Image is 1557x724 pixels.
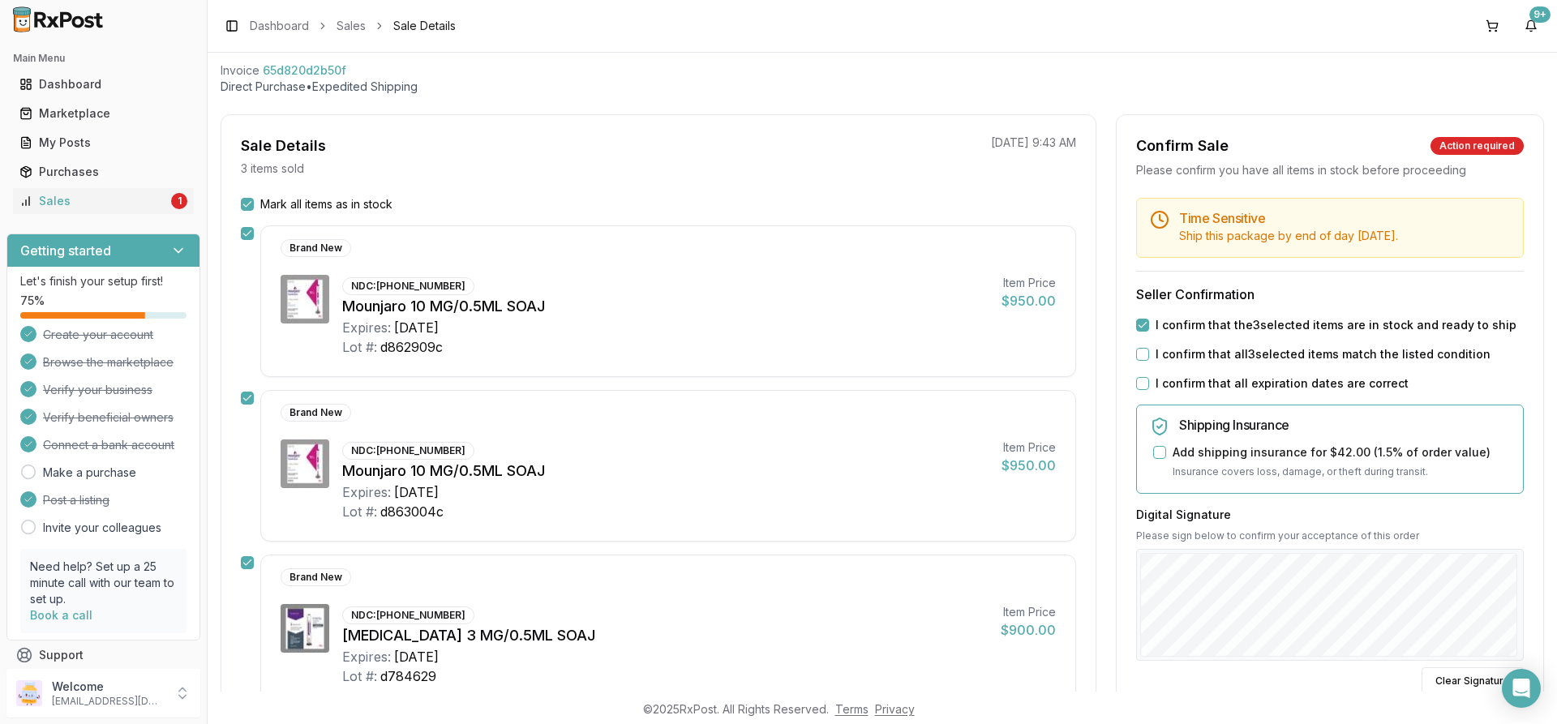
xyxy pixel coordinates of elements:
div: Brand New [281,239,351,257]
img: User avatar [16,680,42,706]
span: Connect a bank account [43,437,174,453]
div: NDC: [PHONE_NUMBER] [342,606,474,624]
button: Dashboard [6,71,200,97]
div: d784629 [380,666,436,686]
div: $950.00 [1002,291,1056,311]
h3: Digital Signature [1136,507,1524,523]
div: Dashboard [19,76,187,92]
div: NDC: [PHONE_NUMBER] [342,442,474,460]
span: 65d820d2b50f [263,62,346,79]
div: Mounjaro 10 MG/0.5ML SOAJ [342,295,989,318]
a: Terms [835,702,869,716]
div: Sales [19,193,168,209]
button: My Posts [6,130,200,156]
button: Marketplace [6,101,200,126]
h2: Main Menu [13,52,194,65]
div: d862909c [380,337,443,357]
div: Mounjaro 10 MG/0.5ML SOAJ [342,460,989,482]
span: Sale Details [393,18,456,34]
div: Sale Details [241,135,326,157]
div: 9+ [1529,6,1551,23]
a: Book a call [30,608,92,622]
nav: breadcrumb [250,18,456,34]
div: Lot #: [342,666,377,686]
p: [DATE] 9:43 AM [991,135,1076,151]
a: My Posts [13,128,194,157]
div: Please confirm you have all items in stock before proceeding [1136,162,1524,178]
p: Need help? Set up a 25 minute call with our team to set up. [30,559,177,607]
div: d863004c [380,502,444,521]
label: I confirm that all 3 selected items match the listed condition [1156,346,1491,362]
button: 9+ [1518,13,1544,39]
span: Browse the marketplace [43,354,174,371]
div: $950.00 [1002,456,1056,475]
a: Dashboard [250,18,309,34]
img: Trulicity 3 MG/0.5ML SOAJ [281,604,329,653]
img: RxPost Logo [6,6,110,32]
span: Create your account [43,327,153,343]
a: Privacy [875,702,915,716]
div: Action required [1430,137,1524,155]
div: Marketplace [19,105,187,122]
a: Dashboard [13,70,194,99]
label: I confirm that all expiration dates are correct [1156,375,1409,392]
div: Brand New [281,404,351,422]
div: Item Price [1002,439,1056,456]
div: Lot #: [342,502,377,521]
button: Clear Signature [1422,667,1524,695]
div: 1 [171,193,187,209]
button: Sales1 [6,188,200,214]
div: [DATE] [394,647,439,666]
a: Marketplace [13,99,194,128]
div: Open Intercom Messenger [1502,669,1541,708]
a: Sales1 [13,186,194,216]
div: Lot #: [342,337,377,357]
a: Invite your colleagues [43,520,161,536]
p: Let's finish your setup first! [20,273,187,289]
div: Invoice [221,62,259,79]
a: Make a purchase [43,465,136,481]
div: Confirm Sale [1136,135,1229,157]
p: Insurance covers loss, damage, or theft during transit. [1173,464,1510,480]
span: Ship this package by end of day [DATE] . [1179,229,1398,242]
div: Expires: [342,482,391,502]
p: Direct Purchase • Expedited Shipping [221,79,1544,95]
div: Expires: [342,647,391,666]
span: 75 % [20,293,45,309]
button: Purchases [6,159,200,185]
label: I confirm that the 3 selected items are in stock and ready to ship [1156,317,1516,333]
p: 3 items sold [241,161,304,177]
h5: Time Sensitive [1179,212,1510,225]
p: Welcome [52,679,165,695]
div: Purchases [19,164,187,180]
img: Mounjaro 10 MG/0.5ML SOAJ [281,275,329,323]
p: Please sign below to confirm your acceptance of this order [1136,529,1524,542]
div: Item Price [1002,275,1056,291]
p: [EMAIL_ADDRESS][DOMAIN_NAME] [52,695,165,708]
button: Support [6,640,200,670]
div: $900.00 [1001,620,1056,640]
img: Mounjaro 10 MG/0.5ML SOAJ [281,439,329,488]
div: [DATE] [394,318,439,337]
div: Expires: [342,318,391,337]
span: Verify beneficial owners [43,409,174,426]
div: My Posts [19,135,187,151]
div: [DATE] [394,482,439,502]
h5: Shipping Insurance [1179,418,1510,431]
a: Sales [337,18,366,34]
div: [MEDICAL_DATA] 3 MG/0.5ML SOAJ [342,624,988,647]
h3: Seller Confirmation [1136,285,1524,304]
span: Verify your business [43,382,152,398]
label: Mark all items as in stock [260,196,392,212]
div: Brand New [281,568,351,586]
div: NDC: [PHONE_NUMBER] [342,277,474,295]
span: Post a listing [43,492,109,508]
h3: Getting started [20,241,111,260]
a: Purchases [13,157,194,186]
label: Add shipping insurance for $42.00 ( 1.5 % of order value) [1173,444,1491,461]
div: Item Price [1001,604,1056,620]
